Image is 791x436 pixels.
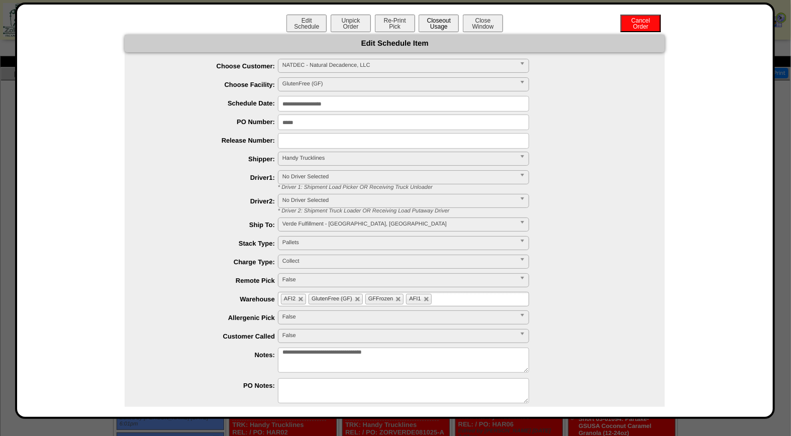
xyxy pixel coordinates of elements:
[282,78,516,90] span: GlutenFree (GF)
[282,194,516,206] span: No Driver Selected
[463,15,503,32] button: CloseWindow
[331,15,371,32] button: UnpickOrder
[270,184,665,190] div: * Driver 1: Shipment Load Picker OR Receiving Truck Unloader
[368,296,393,302] span: GFFrozen
[375,15,415,32] button: Re-PrintPick
[286,15,327,32] button: EditSchedule
[145,333,278,340] label: Customer Called
[282,274,516,286] span: False
[282,171,516,183] span: No Driver Selected
[282,330,516,342] span: False
[145,258,278,266] label: Charge Type:
[145,155,278,163] label: Shipper:
[145,295,278,303] label: Warehouse
[145,197,278,205] label: Driver2:
[462,23,504,30] a: CloseWindow
[145,99,278,107] label: Schedule Date:
[145,240,278,247] label: Stack Type:
[282,218,516,230] span: Verde Fulfillment - [GEOGRAPHIC_DATA], [GEOGRAPHIC_DATA]
[145,351,278,359] label: Notes:
[282,311,516,323] span: False
[145,314,278,321] label: Allergenic Pick
[145,118,278,126] label: PO Number:
[282,255,516,267] span: Collect
[145,81,278,88] label: Choose Facility:
[419,15,459,32] button: CloseoutUsage
[145,277,278,284] label: Remote Pick
[270,208,665,214] div: * Driver 2: Shipment Truck Loader OR Receiving Load Putaway Driver
[282,59,516,71] span: NATDEC - Natural Decadence, LLC
[409,296,421,302] span: AFI1
[145,174,278,181] label: Driver1:
[284,296,295,302] span: AFI2
[312,296,352,302] span: GlutenFree (GF)
[145,221,278,229] label: Ship To:
[145,137,278,144] label: Release Number:
[145,382,278,389] label: PO Notes:
[282,237,516,249] span: Pallets
[145,62,278,70] label: Choose Customer:
[282,152,516,164] span: Handy Trucklines
[621,15,661,32] button: CancelOrder
[125,35,665,52] div: Edit Schedule Item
